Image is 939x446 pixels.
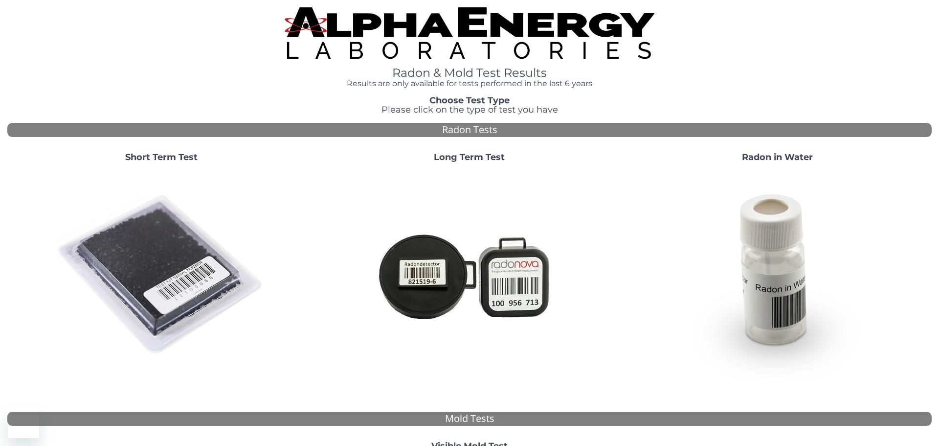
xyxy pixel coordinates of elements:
img: TightCrop.jpg [285,7,654,59]
strong: Choose Test Type [429,95,510,106]
strong: Short Term Test [125,152,198,163]
img: RadoninWater.jpg [672,170,883,380]
strong: Long Term Test [434,152,505,163]
img: ShortTerm.jpg [56,170,267,380]
h4: Results are only available for tests performed in the last 6 years [285,79,654,88]
div: Radon Tests [7,123,932,137]
span: Please click on the type of test you have [381,104,558,115]
img: Radtrak2vsRadtrak3.jpg [364,170,575,380]
div: Mold Tests [7,412,932,426]
strong: Radon in Water [742,152,813,163]
h1: Radon & Mold Test Results [285,67,654,79]
iframe: Button to launch messaging window [8,407,39,438]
